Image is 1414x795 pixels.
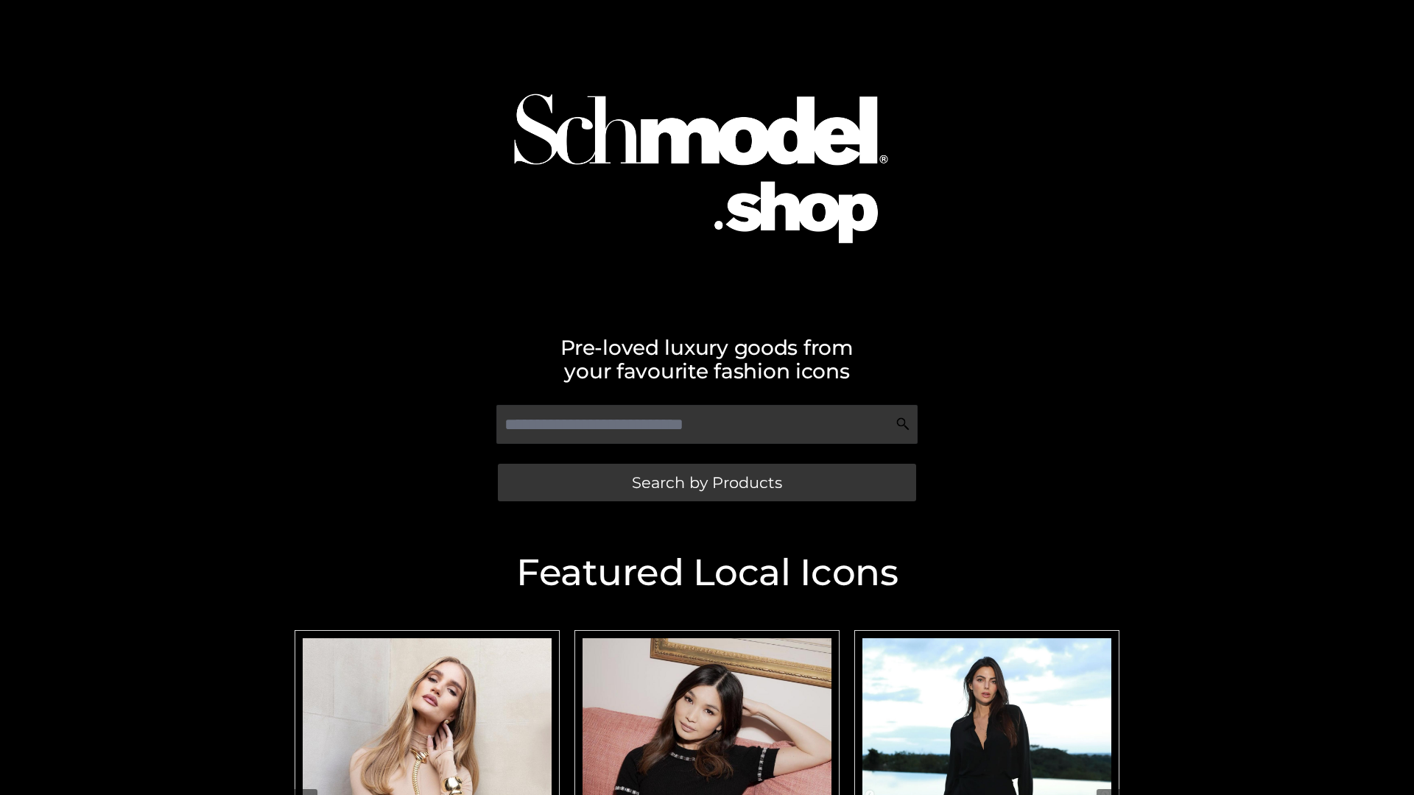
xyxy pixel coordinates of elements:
h2: Featured Local Icons​ [287,554,1127,591]
a: Search by Products [498,464,916,501]
h2: Pre-loved luxury goods from your favourite fashion icons [287,336,1127,383]
img: Search Icon [896,417,910,431]
span: Search by Products [632,475,782,490]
